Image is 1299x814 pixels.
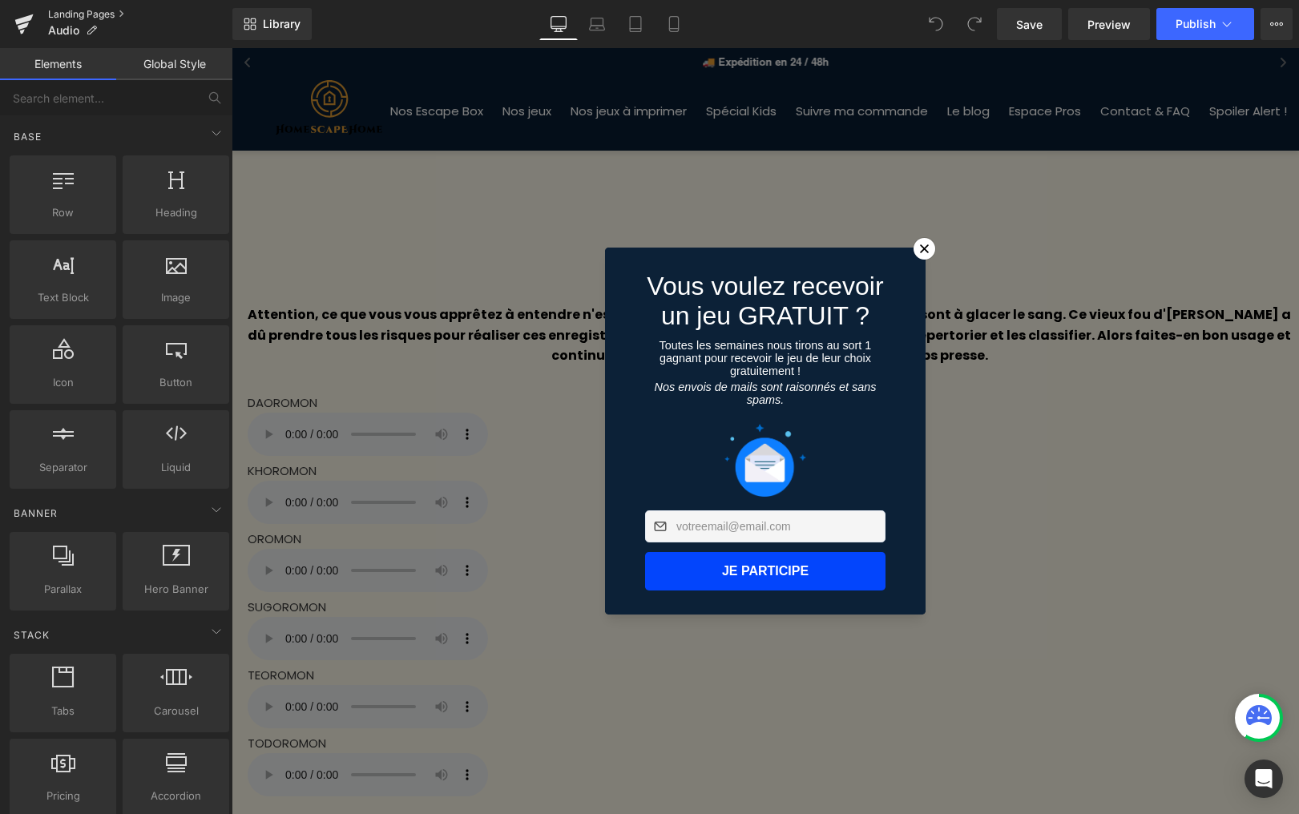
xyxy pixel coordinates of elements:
[14,581,111,598] span: Parallax
[958,8,990,40] button: Redo
[14,459,111,476] span: Separator
[14,289,111,306] span: Text Block
[12,506,59,521] span: Banner
[127,459,224,476] span: Liquid
[116,48,232,80] a: Global Style
[127,374,224,391] span: Button
[127,581,224,598] span: Hero Banner
[14,788,111,804] span: Pricing
[263,17,301,31] span: Library
[1068,8,1150,40] a: Preview
[127,204,224,221] span: Heading
[127,289,224,306] span: Image
[655,8,693,40] a: Mobile
[14,374,111,391] span: Icon
[1261,8,1293,40] button: More
[48,24,79,37] span: Audio
[14,703,111,719] span: Tabs
[1176,18,1216,30] span: Publish
[1016,16,1043,33] span: Save
[127,703,224,719] span: Carousel
[1087,16,1131,33] span: Preview
[127,788,224,804] span: Accordion
[12,627,51,643] span: Stack
[232,8,312,40] a: New Library
[1245,760,1283,798] div: Open Intercom Messenger
[12,129,43,144] span: Base
[616,8,655,40] a: Tablet
[920,8,952,40] button: Undo
[539,8,578,40] a: Desktop
[48,8,232,21] a: Landing Pages
[1156,8,1254,40] button: Publish
[578,8,616,40] a: Laptop
[14,204,111,221] span: Row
